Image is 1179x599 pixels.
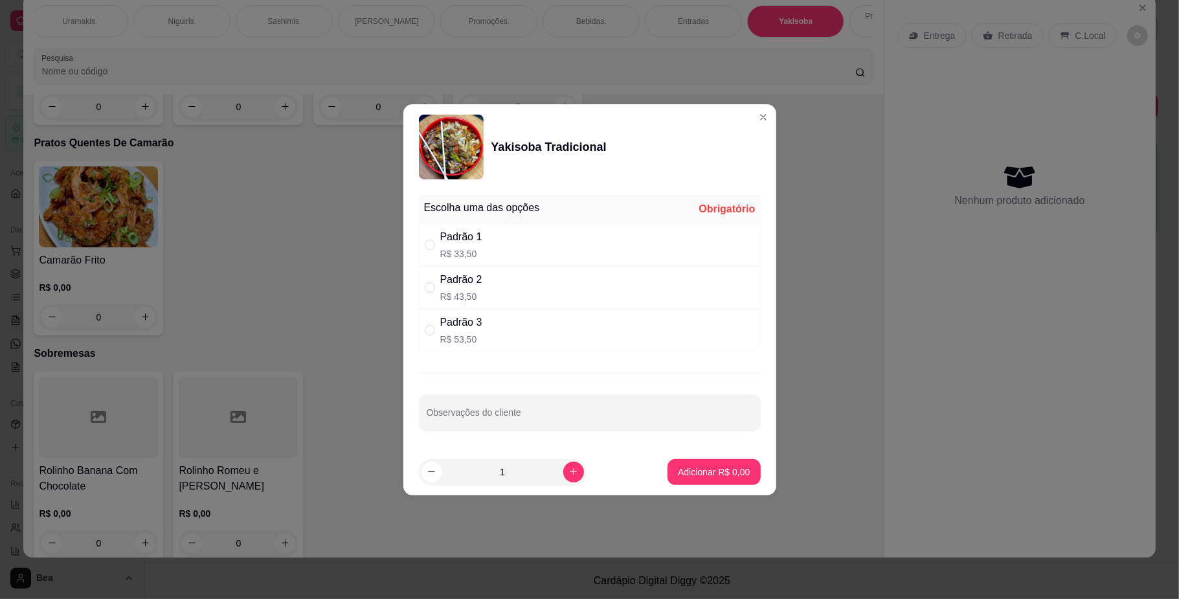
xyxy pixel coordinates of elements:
[668,459,760,485] button: Adicionar R$ 0,00
[491,138,607,156] div: Yakisoba Tradicional
[678,466,750,479] p: Adicionar R$ 0,00
[563,462,584,482] button: increase-product-quantity
[440,272,482,288] div: Padrão 2
[440,290,482,303] p: R$ 43,50
[421,462,442,482] button: decrease-product-quantity
[440,247,482,260] p: R$ 33,50
[424,200,540,216] div: Escolha uma das opções
[753,107,774,128] button: Close
[440,315,482,330] div: Padrão 3
[419,115,484,179] img: product-image
[699,201,755,217] div: Obrigatório
[440,229,482,245] div: Padrão 1
[440,333,482,346] p: R$ 53,50
[427,411,753,424] input: Observações do cliente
